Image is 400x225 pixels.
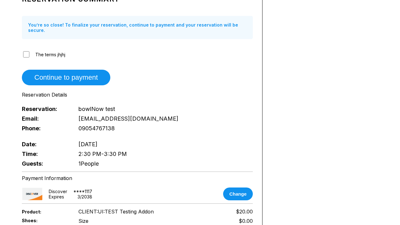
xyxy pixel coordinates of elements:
span: [DATE] [78,141,97,147]
span: [EMAIL_ADDRESS][DOMAIN_NAME] [78,115,178,122]
span: $20.00 [236,208,253,215]
span: Guests: [22,160,68,167]
div: $0.00 [239,218,253,224]
span: Product: [22,209,68,214]
span: bowlNow test [78,106,115,112]
button: Continue to payment [22,70,110,85]
span: 09054767138 [78,125,115,132]
img: card [22,187,42,200]
span: Shoes: [22,218,68,223]
span: Reservation: [22,106,68,112]
span: Time: [22,151,68,157]
span: 1 People [78,160,99,167]
div: You’re so close! To finalize your reservation, continue to payment and your reservation will be s... [22,16,253,39]
span: 2:30 PM - 3:30 PM [78,151,127,157]
button: Change [223,187,253,200]
span: The terms jhjhj [35,52,65,57]
span: CLIENT:UI:TEST Testing Addon [78,208,154,215]
div: Reservation Details [22,92,253,98]
div: Payment Information [22,175,253,181]
div: Expires [49,194,64,199]
div: Size [78,218,88,224]
div: 3 / 2038 [77,194,92,199]
span: Email: [22,115,68,122]
span: Phone: [22,125,68,132]
div: discover [49,189,67,194]
span: Date: [22,141,68,147]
